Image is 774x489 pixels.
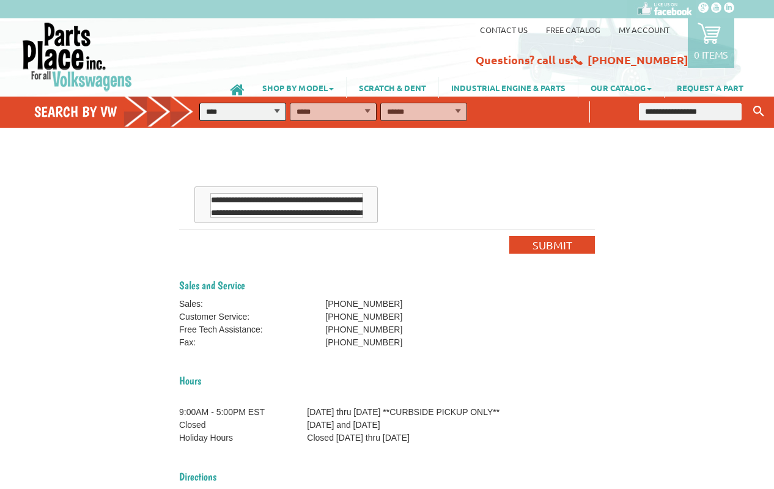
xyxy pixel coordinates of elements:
[179,279,245,292] span: Sales and Service
[21,21,133,92] img: Parts Place Inc!
[179,419,307,432] td: Closed
[347,77,438,98] a: SCRATCH & DENT
[34,103,202,120] h4: Search by VW
[750,101,768,122] button: Keyword Search
[533,238,572,251] span: Submit
[179,298,325,311] td: Sales:
[307,406,595,419] td: [DATE] thru [DATE] **CURBSIDE PICKUP ONLY**
[250,77,346,98] a: SHOP BY MODEL
[325,336,460,349] td: [PHONE_NUMBER]
[179,470,216,483] span: Directions
[619,24,669,35] a: My Account
[665,77,756,98] a: REQUEST A PART
[546,24,600,35] a: Free Catalog
[179,406,307,419] td: 9:00AM - 5:00PM EST
[179,336,325,349] td: Fax:
[325,298,460,311] td: [PHONE_NUMBER]
[509,236,595,254] button: Submit
[307,432,595,444] td: Closed [DATE] thru [DATE]
[179,311,325,323] td: Customer Service:
[688,18,734,68] a: 0 items
[179,374,201,387] span: Hours
[179,323,325,336] td: Free Tech Assistance:
[325,323,460,336] td: [PHONE_NUMBER]
[480,24,528,35] a: Contact us
[694,48,728,61] p: 0 items
[307,419,595,432] td: [DATE] and [DATE]
[439,77,578,98] a: INDUSTRIAL ENGINE & PARTS
[578,77,664,98] a: OUR CATALOG
[325,311,460,323] td: [PHONE_NUMBER]
[179,432,307,444] td: Holiday Hours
